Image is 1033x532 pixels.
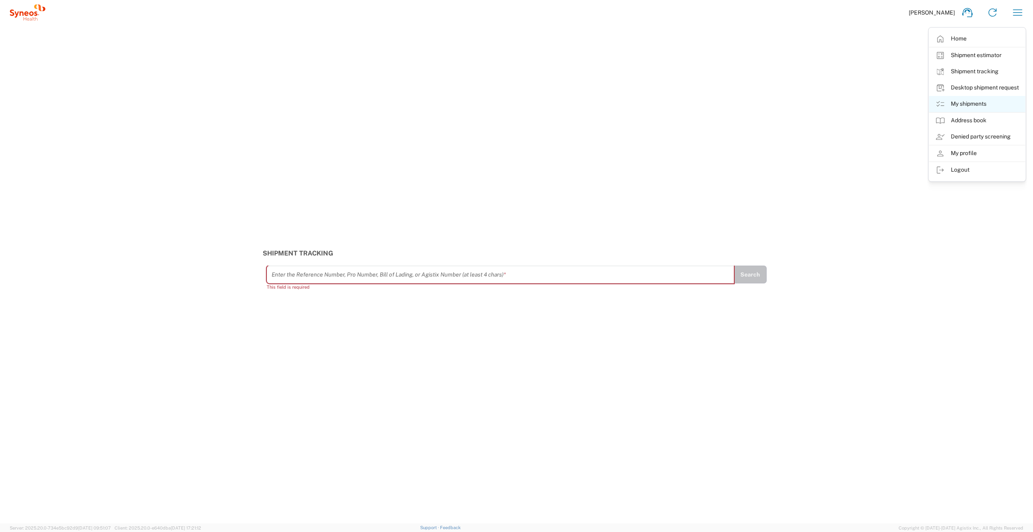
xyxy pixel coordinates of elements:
a: Address book [929,113,1025,129]
a: Desktop shipment request [929,80,1025,96]
span: [DATE] 09:51:07 [78,526,111,530]
a: Shipment estimator [929,47,1025,64]
a: Shipment tracking [929,64,1025,80]
span: Server: 2025.20.0-734e5bc92d9 [10,526,111,530]
a: Denied party screening [929,129,1025,145]
span: [DATE] 17:21:12 [171,526,201,530]
h3: Shipment Tracking [263,249,771,257]
a: Feedback [440,525,461,530]
a: My profile [929,145,1025,162]
a: Home [929,31,1025,47]
span: Copyright © [DATE]-[DATE] Agistix Inc., All Rights Reserved [899,524,1023,532]
span: Client: 2025.20.0-e640dba [115,526,201,530]
a: Support [420,525,440,530]
span: [PERSON_NAME] [909,9,955,16]
div: This field is required [267,283,734,291]
a: Logout [929,162,1025,178]
a: My shipments [929,96,1025,112]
